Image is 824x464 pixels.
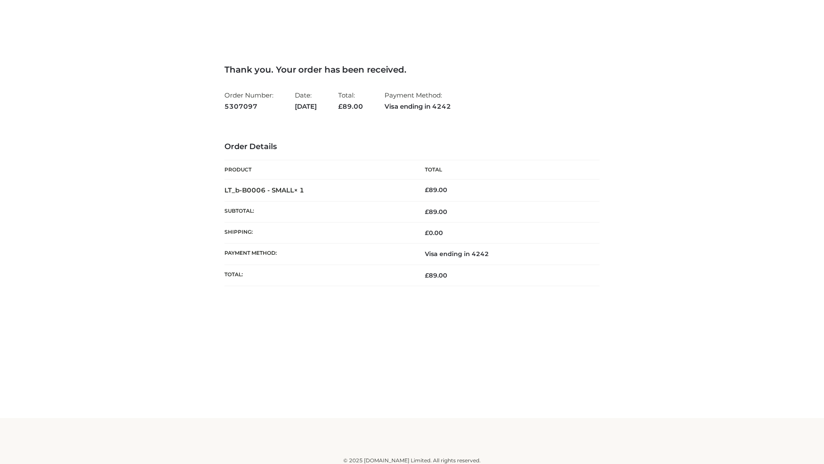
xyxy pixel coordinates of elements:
li: Payment Method: [385,88,451,114]
h3: Thank you. Your order has been received. [224,64,600,75]
span: £ [425,272,429,279]
strong: [DATE] [295,101,317,112]
bdi: 89.00 [425,186,447,194]
th: Total: [224,265,412,286]
span: 89.00 [425,272,447,279]
span: £ [338,102,342,110]
td: Visa ending in 4242 [412,244,600,265]
strong: Visa ending in 4242 [385,101,451,112]
span: £ [425,208,429,216]
strong: LT_b-B0006 - SMALL [224,186,304,194]
th: Shipping: [224,223,412,244]
strong: × 1 [294,186,304,194]
li: Date: [295,88,317,114]
li: Total: [338,88,363,114]
h3: Order Details [224,142,600,152]
span: 89.00 [338,102,363,110]
th: Payment method: [224,244,412,265]
th: Total [412,160,600,180]
span: 89.00 [425,208,447,216]
span: £ [425,186,429,194]
th: Product [224,160,412,180]
strong: 5307097 [224,101,273,112]
span: £ [425,229,429,237]
bdi: 0.00 [425,229,443,237]
th: Subtotal: [224,201,412,222]
li: Order Number: [224,88,273,114]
